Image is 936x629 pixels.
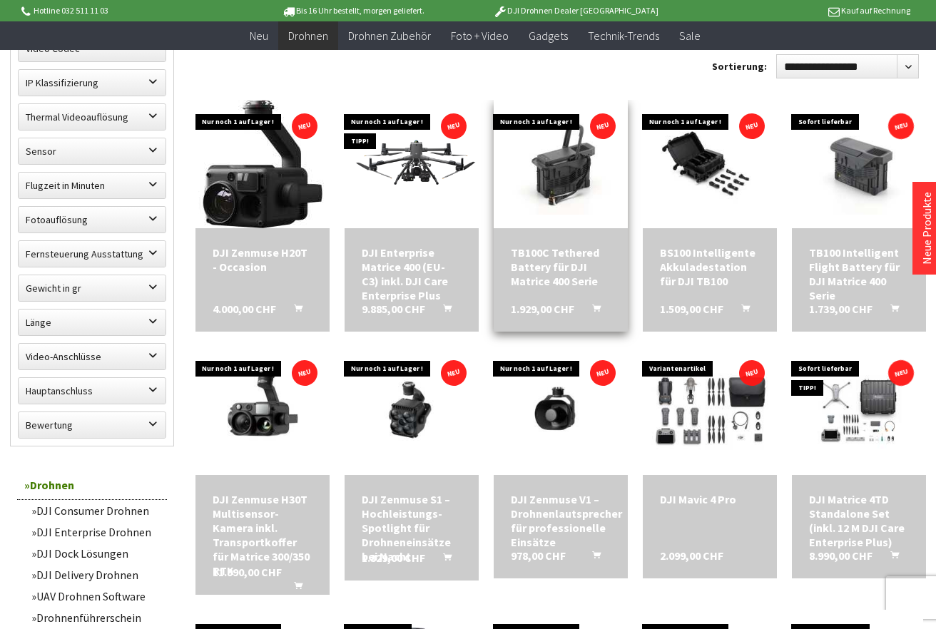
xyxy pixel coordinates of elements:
label: Gewicht in gr [19,275,166,301]
a: TB100 Intelligent Flight Battery für DJI Matrice 400 Serie 1.739,00 CHF In den Warenkorb [809,245,909,302]
div: DJI Mavic 4 Pro [660,492,760,506]
a: UAV Drohnen Software [24,585,167,607]
span: Technik-Trends [588,29,659,43]
a: BS100 Intelligente Akkuladestation für DJI TB100 1.509,00 CHF In den Warenkorb [660,245,760,288]
img: DJI Zenmuse V1 – Drohnenlautsprecher für professionelle Einsätze [494,360,628,461]
a: DJI Enterprise Matrice 400 (EU-C3) inkl. DJI Care Enterprise Plus 9.885,00 CHF In den Warenkorb [362,245,462,302]
span: 1.739,00 CHF [809,302,873,316]
p: Hotline 032 511 11 03 [19,2,241,19]
button: In den Warenkorb [575,302,609,320]
img: BS100 Intelligente Akkuladestation für DJI TB100 [643,113,777,215]
span: 11.990,00 CHF [213,565,282,579]
label: Sortierung: [712,55,767,78]
a: DJI Zenmuse S1 – Hochleistungs-Spotlight für Drohneneinsätze bei Nacht 1.329,00 CHF In den Warenkorb [362,492,462,563]
a: DJI Mavic 4 Pro 2.099,00 CHF [660,492,760,506]
a: Neu [240,21,278,51]
a: DJI Delivery Drohnen [24,564,167,585]
a: Technik-Trends [578,21,669,51]
a: Foto + Video [441,21,519,51]
a: DJI Zenmuse V1 – Drohnenlautsprecher für professionelle Einsätze 978,00 CHF In den Warenkorb [511,492,611,549]
label: Flugzeit in Minuten [19,173,166,198]
button: In den Warenkorb [426,302,460,320]
a: DJI Dock Lösungen [24,543,167,564]
div: DJI Enterprise Matrice 400 (EU-C3) inkl. DJI Care Enterprise Plus [362,245,462,302]
button: In den Warenkorb [873,302,907,320]
a: Gadgets [519,21,578,51]
span: 978,00 CHF [511,548,566,563]
a: Neue Produkte [920,192,934,265]
label: Video-Anschlüsse [19,344,166,369]
button: In den Warenkorb [575,548,609,567]
span: 1.509,00 CHF [660,302,723,316]
img: DJI Mavic 4 Pro [643,360,777,461]
p: Kauf auf Rechnung [687,2,910,19]
span: Foto + Video [451,29,509,43]
label: Bewertung [19,412,166,438]
label: Länge [19,310,166,335]
span: Drohnen Zubehör [348,29,431,43]
span: 2.099,00 CHF [660,548,723,563]
a: DJI Zenmuse H20T - Occasion 4.000,00 CHF In den Warenkorb [213,245,312,274]
button: In den Warenkorb [873,548,907,567]
span: Gadgets [529,29,568,43]
a: Drohnen [278,21,338,51]
span: 9.885,00 CHF [362,302,425,316]
span: Drohnen [288,29,328,43]
label: Sensor [19,138,166,164]
a: DJI Zenmuse H30T Multisensor-Kamera inkl. Transportkoffer für Matrice 300/350 RTK 11.990,00 CHF I... [213,492,312,578]
div: TB100 Intelligent Flight Battery für DJI Matrice 400 Serie [809,245,909,302]
img: DJI Zenmuse H30T Multisensor-Kamera inkl. Transportkoffer für Matrice 300/350 RTK [195,360,330,461]
label: Hauptanschluss [19,378,166,404]
button: In den Warenkorb [724,302,758,320]
div: TB100C Tethered Battery für DJI Matrice 400 Serie [511,245,611,288]
button: In den Warenkorb [426,551,460,569]
label: Fernsteuerung Ausstattung [19,241,166,267]
a: Sale [669,21,711,51]
button: In den Warenkorb [277,579,311,598]
div: BS100 Intelligente Akkuladestation für DJI TB100 [660,245,760,288]
a: Drohnen Zubehör [338,21,441,51]
img: TB100 Intelligent Flight Battery für DJI Matrice 400 Serie [792,113,926,215]
label: IP Klassifizierung [19,70,166,96]
img: DJI Zenmuse S1 – Hochleistungs-Spotlight für Drohneneinsätze bei Nacht [345,360,479,461]
img: DJI Matrice 4TD Standalone Set (inkl. 12 M DJI Care Enterprise Plus) [792,362,926,459]
a: DJI Enterprise Drohnen [24,521,167,543]
a: TB100C Tethered Battery für DJI Matrice 400 Serie 1.929,00 CHF In den Warenkorb [511,245,611,288]
span: 4.000,00 CHF [213,302,276,316]
span: Sale [679,29,701,43]
a: DJI Matrice 4TD Standalone Set (inkl. 12 M DJI Care Enterprise Plus) 8.990,00 CHF In den Warenkorb [809,492,909,549]
div: DJI Zenmuse S1 – Hochleistungs-Spotlight für Drohneneinsätze bei Nacht [362,492,462,563]
div: DJI Zenmuse H20T - Occasion [213,245,312,274]
a: Drohnenführerschein [24,607,167,628]
img: DJI Enterprise Matrice 400 (EU-C3) inkl. DJI Care Enterprise Plus [345,126,479,202]
div: DJI Zenmuse V1 – Drohnenlautsprecher für professionelle Einsätze [511,492,611,549]
span: Neu [250,29,268,43]
img: TB100C Tethered Battery für DJI Matrice 400 Serie [494,113,628,215]
p: Bis 16 Uhr bestellt, morgen geliefert. [241,2,464,19]
p: DJI Drohnen Dealer [GEOGRAPHIC_DATA] [464,2,687,19]
img: DJI Zenmuse H20T - Occasion [198,100,327,228]
span: 1.329,00 CHF [362,551,425,565]
span: 8.990,00 CHF [809,548,873,563]
a: DJI Consumer Drohnen [24,500,167,521]
label: Thermal Videoauflösung [19,104,166,130]
a: Drohnen [17,471,167,500]
span: 1.929,00 CHF [511,302,574,316]
div: DJI Zenmuse H30T Multisensor-Kamera inkl. Transportkoffer für Matrice 300/350 RTK [213,492,312,578]
div: DJI Matrice 4TD Standalone Set (inkl. 12 M DJI Care Enterprise Plus) [809,492,909,549]
button: In den Warenkorb [277,302,311,320]
label: Fotoauflösung [19,207,166,232]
